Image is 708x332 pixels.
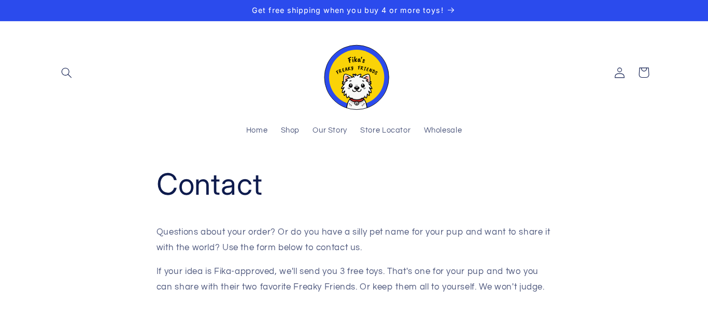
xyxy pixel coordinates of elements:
[360,126,410,136] span: Store Locator
[252,6,443,15] span: Get free shipping when you buy 4 or more toys!
[424,126,462,136] span: Wholesale
[306,120,354,142] a: Our Story
[354,120,417,142] a: Store Locator
[281,126,300,136] span: Shop
[239,120,274,142] a: Home
[157,227,550,252] span: Questions about your order? Or do you have a silly pet name for your pup and want to share it wit...
[246,126,268,136] span: Home
[314,32,394,114] a: Fika's Freaky Friends
[55,61,79,84] summary: Search
[274,120,306,142] a: Shop
[318,36,390,110] img: Fika's Freaky Friends
[313,126,347,136] span: Our Story
[417,120,469,142] a: Wholesale
[157,165,551,204] h1: Contact
[157,267,545,292] span: If your idea is Fika-approved, we'll send you 3 free toys. That's one for your pup and two you ca...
